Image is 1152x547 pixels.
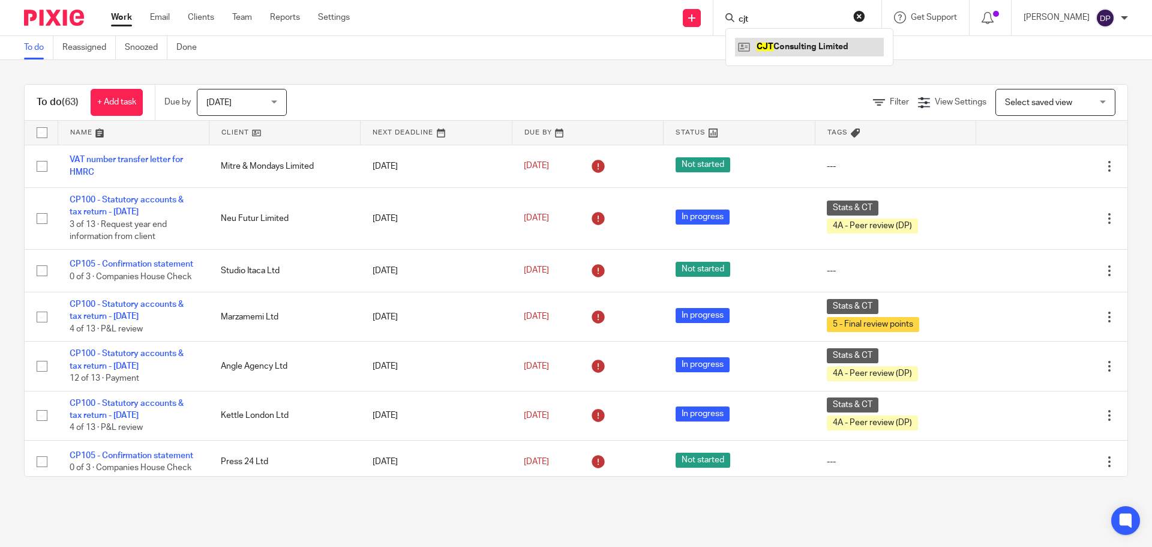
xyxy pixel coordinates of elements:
[827,456,964,468] div: ---
[524,162,549,171] span: [DATE]
[676,210,730,225] span: In progress
[935,98,986,106] span: View Settings
[91,89,143,116] a: + Add task
[70,220,167,241] span: 3 of 13 · Request year end information from client
[361,187,512,249] td: [DATE]
[70,156,183,176] a: VAT number transfer letter for HMRC
[209,249,360,292] td: Studio Itaca Ltd
[676,453,730,468] span: Not started
[737,14,845,25] input: Search
[676,406,730,422] span: In progress
[24,10,84,26] img: Pixie
[853,10,865,22] button: Clear
[62,36,116,59] a: Reassigned
[164,96,191,108] p: Due by
[524,214,549,223] span: [DATE]
[70,349,184,370] a: CP100 - Statutory accounts & tax return - [DATE]
[209,391,360,440] td: Kettle London Ltd
[827,201,878,216] span: Stats & CT
[37,96,79,109] h1: To do
[827,416,918,431] span: 4A - Peer review (DP)
[70,300,184,321] a: CP100 - Statutory accounts & tax return - [DATE]
[676,357,730,372] span: In progress
[361,249,512,292] td: [DATE]
[70,399,184,420] a: CP100 - Statutory accounts & tax return - [DATE]
[676,308,730,323] span: In progress
[361,145,512,187] td: [DATE]
[676,262,730,277] span: Not started
[62,97,79,107] span: (63)
[1005,98,1072,107] span: Select saved view
[827,129,848,136] span: Tags
[70,374,139,382] span: 12 of 13 · Payment
[827,299,878,314] span: Stats & CT
[209,342,360,391] td: Angle Agency Ltd
[125,36,167,59] a: Snoozed
[176,36,206,59] a: Done
[827,397,878,413] span: Stats & CT
[209,145,360,187] td: Mitre & Mondays Limited
[150,11,170,23] a: Email
[524,313,549,321] span: [DATE]
[318,11,350,23] a: Settings
[827,219,918,234] span: 4A - Peer review (DP)
[1024,11,1090,23] p: [PERSON_NAME]
[361,292,512,342] td: [DATE]
[524,267,549,275] span: [DATE]
[209,440,360,483] td: Press 24 Ltd
[70,325,143,333] span: 4 of 13 · P&L review
[232,11,252,23] a: Team
[524,362,549,370] span: [DATE]
[111,11,132,23] a: Work
[827,317,919,332] span: 5 - Final review points
[676,157,730,172] span: Not started
[827,160,964,172] div: ---
[890,98,909,106] span: Filter
[206,98,232,107] span: [DATE]
[911,13,957,22] span: Get Support
[1096,8,1115,28] img: svg%3E
[827,366,918,381] span: 4A - Peer review (DP)
[70,452,193,460] a: CP105 - Confirmation statement
[70,423,143,432] span: 4 of 13 · P&L review
[524,458,549,466] span: [DATE]
[209,292,360,342] td: Marzamemi Ltd
[70,464,191,472] span: 0 of 3 · Companies House Check
[361,342,512,391] td: [DATE]
[70,260,193,268] a: CP105 - Confirmation statement
[209,187,360,249] td: Neu Futur Limited
[70,196,184,216] a: CP100 - Statutory accounts & tax return - [DATE]
[188,11,214,23] a: Clients
[827,348,878,363] span: Stats & CT
[827,265,964,277] div: ---
[24,36,53,59] a: To do
[361,440,512,483] td: [DATE]
[70,273,191,281] span: 0 of 3 · Companies House Check
[524,411,549,420] span: [DATE]
[361,391,512,440] td: [DATE]
[270,11,300,23] a: Reports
